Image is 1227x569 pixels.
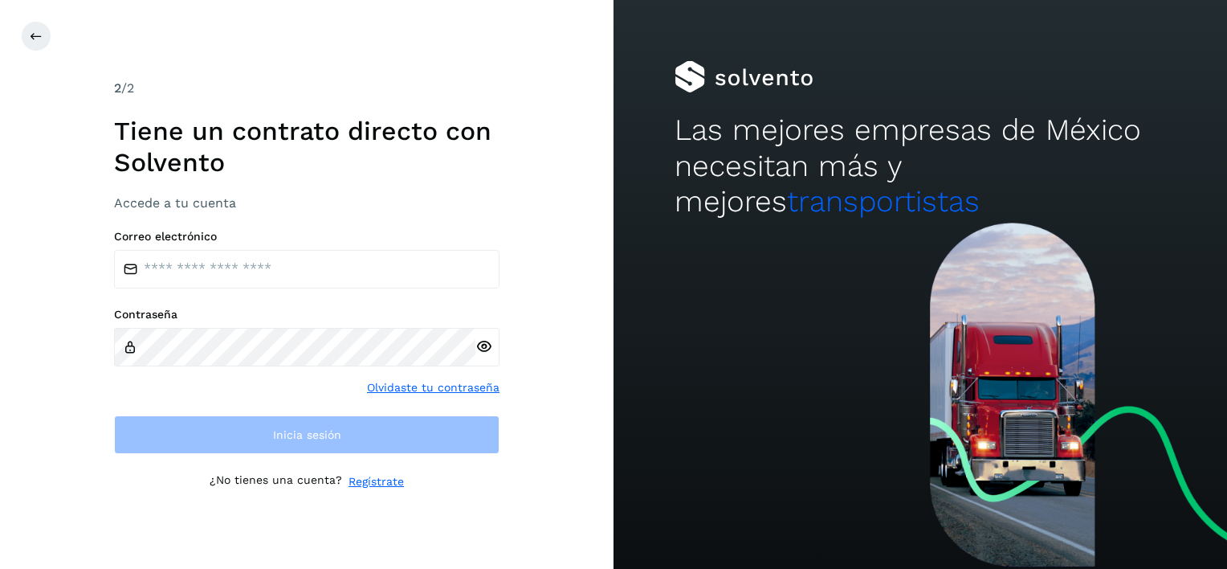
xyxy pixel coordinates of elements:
a: Olvidaste tu contraseña [367,379,499,396]
div: /2 [114,79,499,98]
a: Regístrate [349,473,404,490]
label: Contraseña [114,308,499,321]
p: ¿No tienes una cuenta? [210,473,342,490]
h2: Las mejores empresas de México necesitan más y mejores [675,113,1165,219]
button: Inicia sesión [114,415,499,454]
h1: Tiene un contrato directo con Solvento [114,116,499,178]
label: Correo electrónico [114,230,499,244]
span: Inicia sesión [273,429,341,440]
span: transportistas [787,184,980,219]
h3: Accede a tu cuenta [114,195,499,211]
span: 2 [114,80,121,96]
